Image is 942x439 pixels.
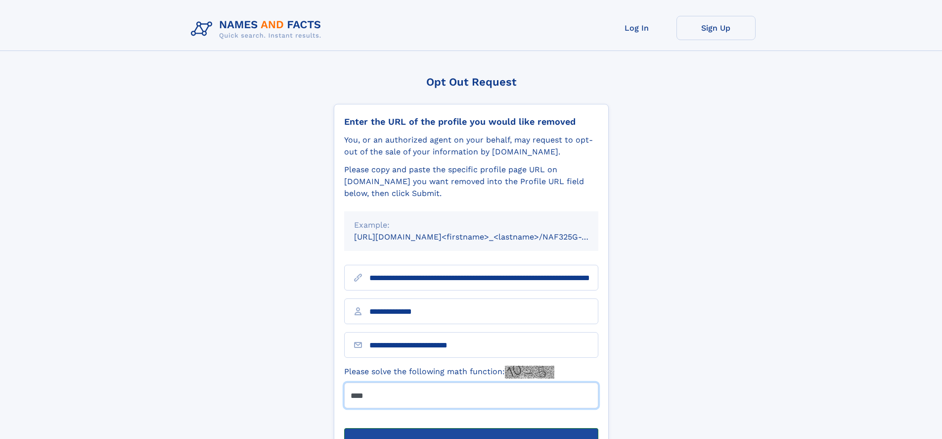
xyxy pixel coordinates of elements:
[187,16,329,43] img: Logo Names and Facts
[344,116,598,127] div: Enter the URL of the profile you would like removed
[676,16,756,40] a: Sign Up
[344,366,554,379] label: Please solve the following math function:
[354,232,617,242] small: [URL][DOMAIN_NAME]<firstname>_<lastname>/NAF325G-xxxxxxxx
[334,76,609,88] div: Opt Out Request
[597,16,676,40] a: Log In
[354,219,588,231] div: Example:
[344,164,598,199] div: Please copy and paste the specific profile page URL on [DOMAIN_NAME] you want removed into the Pr...
[344,134,598,158] div: You, or an authorized agent on your behalf, may request to opt-out of the sale of your informatio...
